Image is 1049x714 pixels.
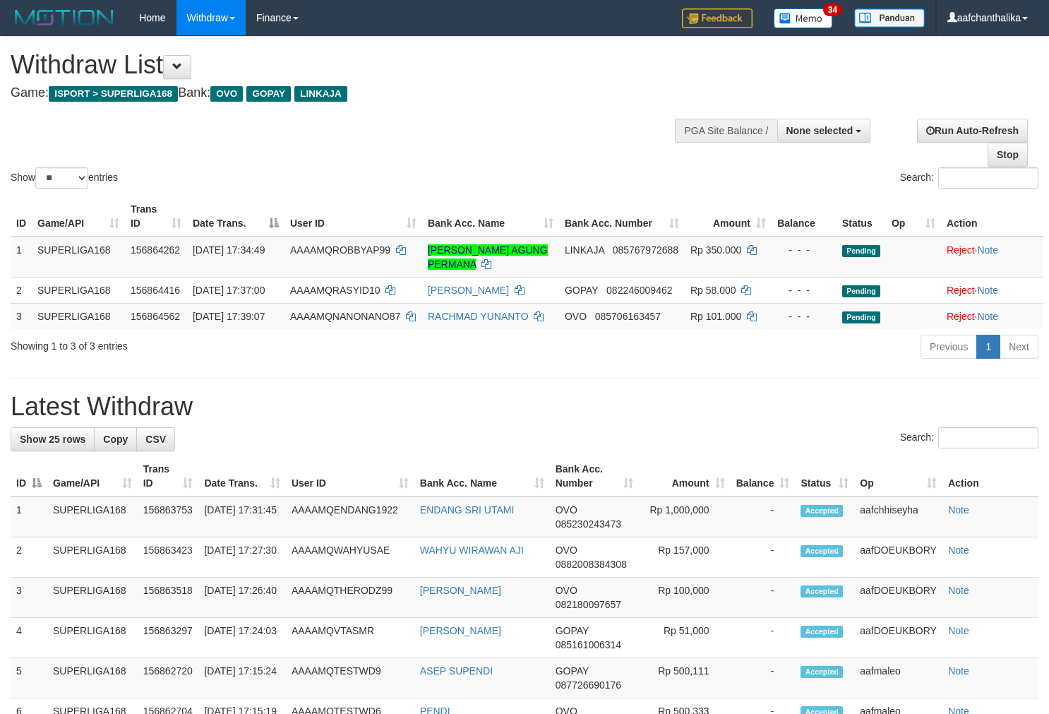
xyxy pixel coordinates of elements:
[823,4,842,16] span: 34
[639,658,730,698] td: Rp 500,111
[731,537,796,578] td: -
[11,578,47,618] td: 3
[420,665,493,677] a: ASEP SUPENDI
[420,504,515,516] a: ENDANG SRI UTAMI
[639,537,730,578] td: Rp 157,000
[11,237,32,278] td: 1
[639,618,730,658] td: Rp 51,000
[613,244,678,256] span: Copy 085767972688 to clipboard
[49,86,178,102] span: ISPORT > SUPERLIGA168
[556,585,577,596] span: OVO
[941,303,1043,329] td: ·
[198,496,285,537] td: [DATE] 17:31:45
[777,283,831,297] div: - - -
[193,244,265,256] span: [DATE] 17:34:49
[32,196,125,237] th: Game/API: activate to sort column ascending
[801,505,843,517] span: Accepted
[11,7,118,28] img: MOTION_logo.png
[837,196,886,237] th: Status
[414,456,550,496] th: Bank Acc. Name: activate to sort column ascending
[565,285,598,296] span: GOPAY
[94,427,137,451] a: Copy
[941,196,1043,237] th: Action
[187,196,284,237] th: Date Trans.: activate to sort column descending
[947,244,975,256] a: Reject
[420,585,501,596] a: [PERSON_NAME]
[198,578,285,618] td: [DATE] 17:26:40
[428,311,529,322] a: RACHMAD YUNANTO
[198,618,285,658] td: [DATE] 17:24:03
[11,277,32,303] td: 2
[921,335,977,359] a: Previous
[948,625,969,636] a: Note
[941,277,1043,303] td: ·
[731,578,796,618] td: -
[47,578,138,618] td: SUPERLIGA168
[854,578,942,618] td: aafDOEUKBORY
[11,658,47,698] td: 5
[198,537,285,578] td: [DATE] 17:27:30
[777,309,831,323] div: - - -
[210,86,243,102] span: OVO
[941,237,1043,278] td: ·
[286,537,414,578] td: AAAAMQWAHYUSAE
[942,456,1038,496] th: Action
[948,585,969,596] a: Note
[565,244,604,256] span: LINKAJA
[988,143,1028,167] a: Stop
[556,504,577,516] span: OVO
[138,618,199,658] td: 156863297
[131,311,180,322] span: 156864562
[938,167,1038,189] input: Search:
[131,285,180,296] span: 156864416
[20,434,85,445] span: Show 25 rows
[11,303,32,329] td: 3
[977,244,998,256] a: Note
[938,427,1038,448] input: Search:
[772,196,837,237] th: Balance
[35,167,88,189] select: Showentries
[47,658,138,698] td: SUPERLIGA168
[138,537,199,578] td: 156863423
[795,456,854,496] th: Status: activate to sort column ascending
[11,333,426,353] div: Showing 1 to 3 of 3 entries
[32,277,125,303] td: SUPERLIGA168
[786,125,853,136] span: None selected
[556,679,621,691] span: Copy 087726690176 to clipboard
[428,285,509,296] a: [PERSON_NAME]
[290,285,380,296] span: AAAAMQRASYID10
[32,303,125,329] td: SUPERLIGA168
[246,86,291,102] span: GOPAY
[731,496,796,537] td: -
[103,434,128,445] span: Copy
[136,427,175,451] a: CSV
[690,311,741,322] span: Rp 101.000
[193,285,265,296] span: [DATE] 17:37:00
[639,578,730,618] td: Rp 100,000
[842,311,880,323] span: Pending
[639,456,730,496] th: Amount: activate to sort column ascending
[286,578,414,618] td: AAAAMQTHERODZ99
[682,8,753,28] img: Feedback.jpg
[801,545,843,557] span: Accepted
[854,496,942,537] td: aafchhiseyha
[900,427,1038,448] label: Search:
[286,496,414,537] td: AAAAMQENDANG1922
[11,537,47,578] td: 2
[947,285,975,296] a: Reject
[854,658,942,698] td: aafmaleo
[198,456,285,496] th: Date Trans.: activate to sort column ascending
[138,658,199,698] td: 156862720
[290,311,400,322] span: AAAAMQNANONANO87
[947,311,975,322] a: Reject
[556,665,589,677] span: GOPAY
[948,665,969,677] a: Note
[47,537,138,578] td: SUPERLIGA168
[595,311,661,322] span: Copy 085706163457 to clipboard
[675,119,777,143] div: PGA Site Balance /
[131,244,180,256] span: 156864262
[731,456,796,496] th: Balance: activate to sort column ascending
[294,86,347,102] span: LINKAJA
[1000,335,1038,359] a: Next
[420,545,524,556] a: WAHYU WIRAWAN AJI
